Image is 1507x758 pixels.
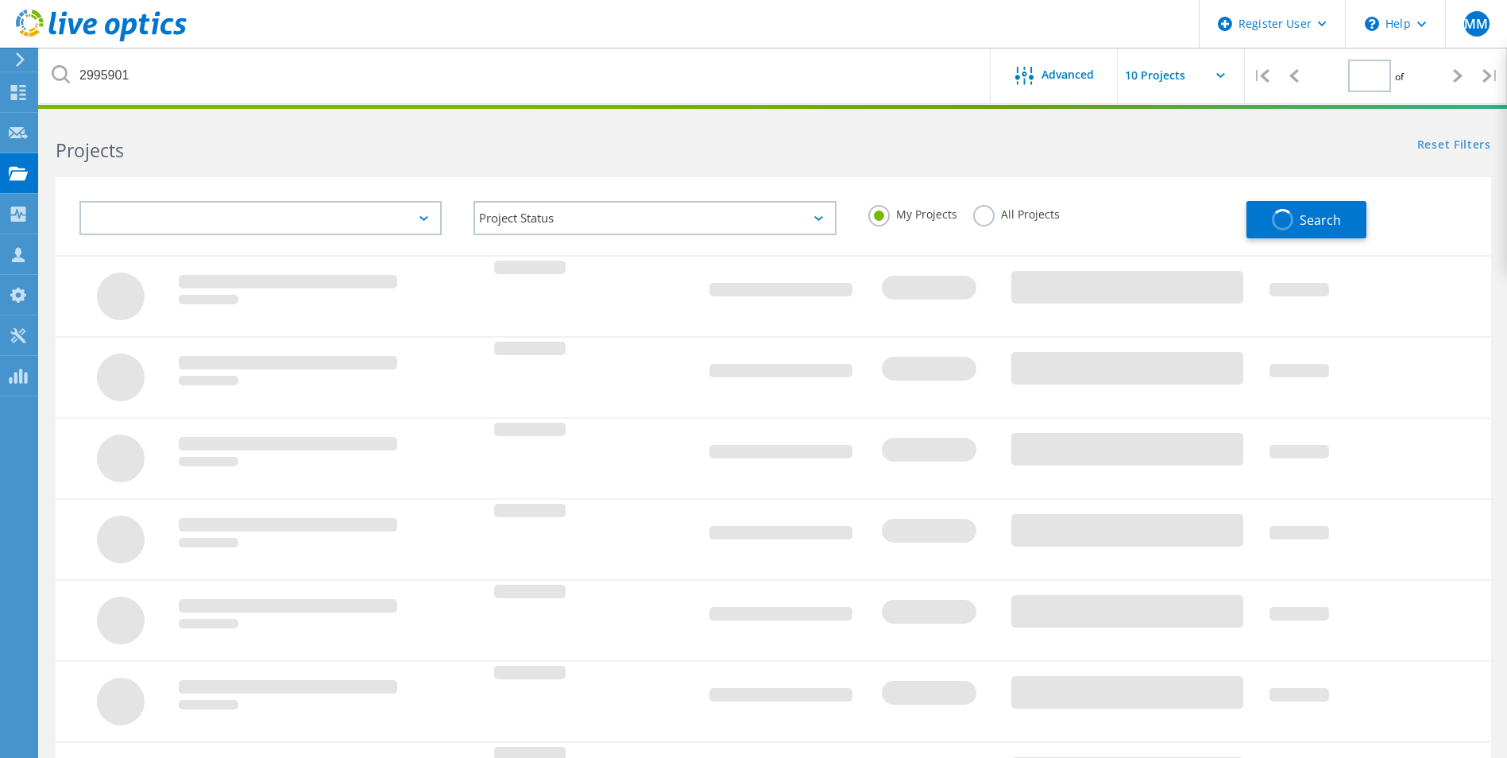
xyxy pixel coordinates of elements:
[473,201,836,235] div: Project Status
[1474,48,1507,104] div: |
[973,205,1060,220] label: All Projects
[868,205,957,220] label: My Projects
[1464,17,1488,30] span: MM
[1300,211,1341,229] span: Search
[1245,48,1277,104] div: |
[1246,201,1366,238] button: Search
[1395,70,1404,83] span: of
[1365,17,1379,31] svg: \n
[16,33,187,44] a: Live Optics Dashboard
[56,137,124,163] b: Projects
[1417,139,1491,153] a: Reset Filters
[40,48,991,103] input: Search projects by name, owner, ID, company, etc
[1041,69,1094,80] span: Advanced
